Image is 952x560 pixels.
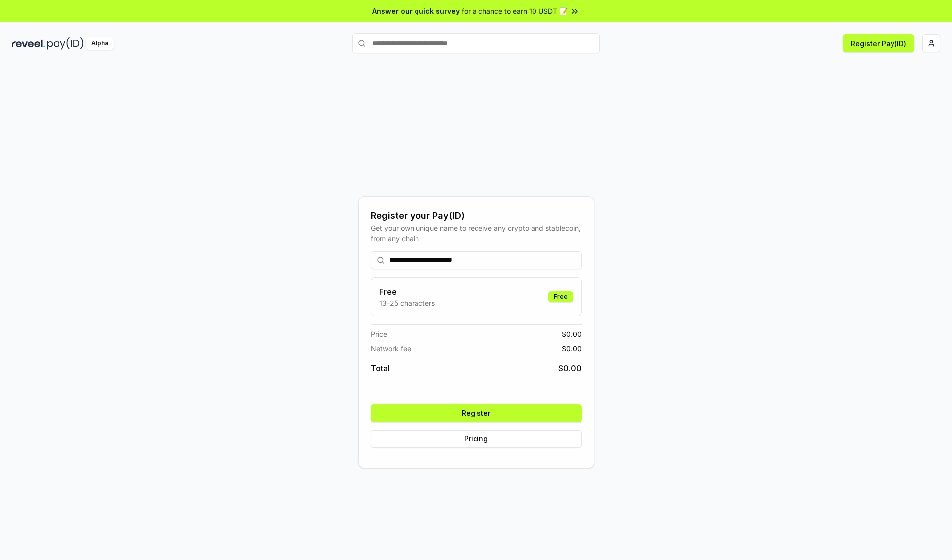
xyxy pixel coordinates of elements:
[371,223,582,244] div: Get your own unique name to receive any crypto and stablecoin, from any chain
[372,6,460,16] span: Answer our quick survey
[371,430,582,448] button: Pricing
[379,298,435,308] p: 13-25 characters
[371,404,582,422] button: Register
[558,362,582,374] span: $ 0.00
[843,34,914,52] button: Register Pay(ID)
[371,209,582,223] div: Register your Pay(ID)
[379,286,435,298] h3: Free
[12,37,45,50] img: reveel_dark
[47,37,84,50] img: pay_id
[371,329,387,339] span: Price
[562,329,582,339] span: $ 0.00
[371,343,411,354] span: Network fee
[371,362,390,374] span: Total
[562,343,582,354] span: $ 0.00
[86,37,114,50] div: Alpha
[462,6,568,16] span: for a chance to earn 10 USDT 📝
[548,291,573,302] div: Free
